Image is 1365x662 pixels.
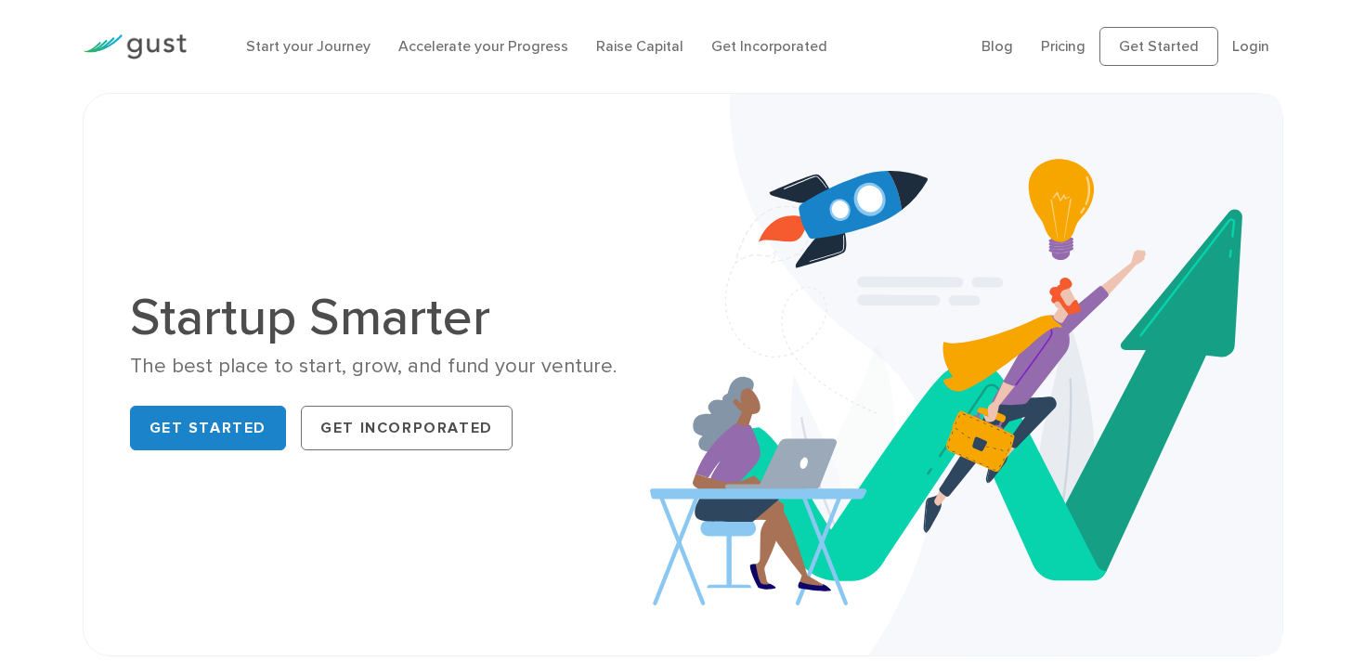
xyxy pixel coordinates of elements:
a: Pricing [1041,37,1085,55]
img: Startup Smarter Hero [650,94,1282,656]
a: Raise Capital [596,37,683,55]
a: Get Incorporated [301,406,513,450]
h1: Startup Smarter [130,292,669,344]
a: Get Incorporated [711,37,827,55]
a: Accelerate your Progress [398,37,568,55]
a: Get Started [1099,27,1218,66]
div: The best place to start, grow, and fund your venture. [130,353,669,380]
a: Start your Journey [246,37,370,55]
a: Login [1232,37,1269,55]
a: Get Started [130,406,287,450]
img: Gust Logo [83,34,187,59]
a: Blog [981,37,1013,55]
